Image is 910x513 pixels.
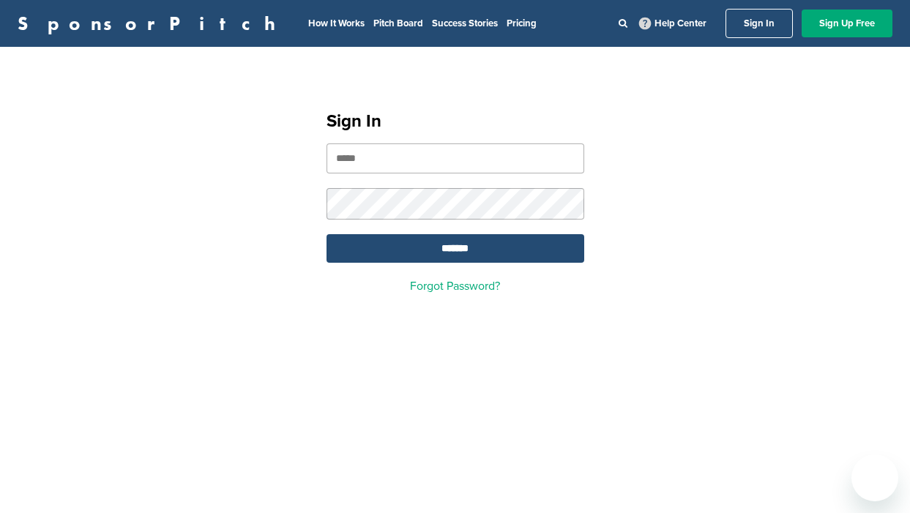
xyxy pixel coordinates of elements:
[18,14,285,33] a: SponsorPitch
[507,18,537,29] a: Pricing
[308,18,365,29] a: How It Works
[636,15,709,32] a: Help Center
[432,18,498,29] a: Success Stories
[851,454,898,501] iframe: Button to launch messaging window
[410,279,500,293] a: Forgot Password?
[802,10,892,37] a: Sign Up Free
[327,108,584,135] h1: Sign In
[726,9,793,38] a: Sign In
[373,18,423,29] a: Pitch Board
